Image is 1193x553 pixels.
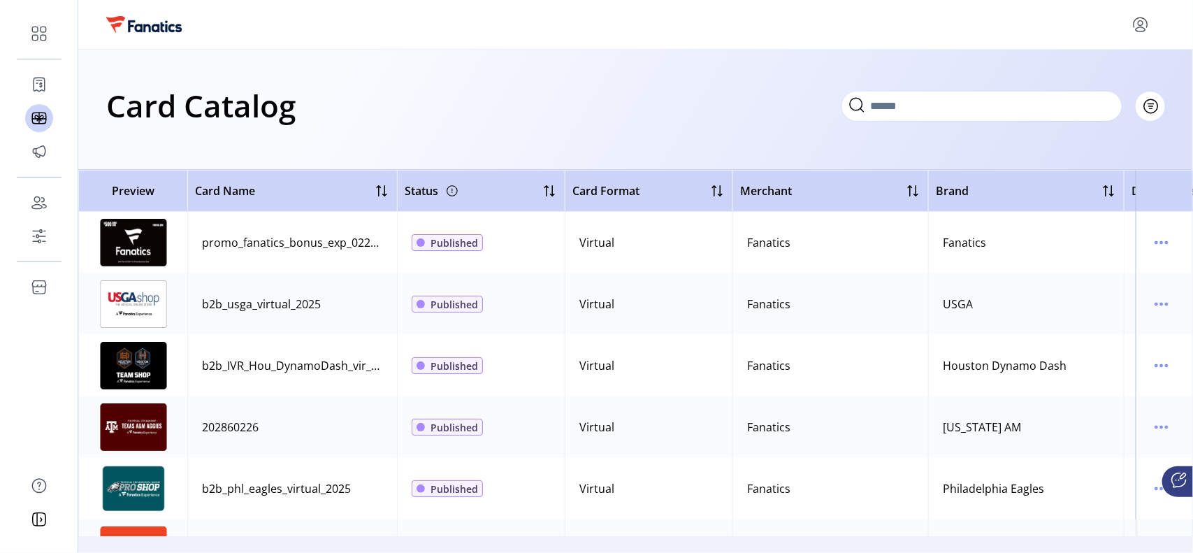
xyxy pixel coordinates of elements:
div: Virtual [579,419,614,436]
button: menu [1150,354,1173,377]
div: USGA [943,296,973,313]
div: Fanatics [747,234,790,251]
span: Merchant [740,182,792,199]
div: Philadelphia Eagles [943,480,1044,497]
div: Fanatics [747,419,790,436]
div: Fanatics [747,296,790,313]
span: Published [431,359,478,373]
span: Card Name [195,182,255,199]
img: preview [99,219,168,266]
button: menu [1129,13,1152,36]
div: Houston Dynamo Dash [943,357,1067,374]
div: 202860226 [202,419,259,436]
span: Preview [86,182,180,199]
button: Filter Button [1136,92,1165,121]
span: Published [431,420,478,435]
div: Virtual [579,234,614,251]
h1: Card Catalog [106,81,296,130]
div: Virtual [579,357,614,374]
button: menu [1150,477,1173,500]
div: Virtual [579,296,614,313]
img: preview [99,403,168,451]
div: Fanatics [747,480,790,497]
div: b2b_phl_eagles_virtual_2025 [202,480,351,497]
div: Status [405,180,461,202]
img: logo [106,16,182,32]
img: preview [99,465,168,512]
div: Fanatics [943,234,986,251]
div: Fanatics [747,357,790,374]
button: menu [1150,231,1173,254]
span: Published [431,482,478,496]
span: Published [431,297,478,312]
img: preview [99,342,168,389]
span: Brand [936,182,969,199]
img: preview [99,280,168,328]
div: b2b_IVR_Hou_DynamoDash_vir_2025 [202,357,383,374]
button: menu [1150,416,1173,438]
div: [US_STATE] AM [943,419,1021,436]
button: menu [1150,293,1173,315]
div: b2b_usga_virtual_2025 [202,296,321,313]
input: Search [842,92,1122,121]
div: promo_fanatics_bonus_exp_022726 [202,234,383,251]
span: Card Format [572,182,639,199]
div: Virtual [579,480,614,497]
span: Published [431,236,478,250]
